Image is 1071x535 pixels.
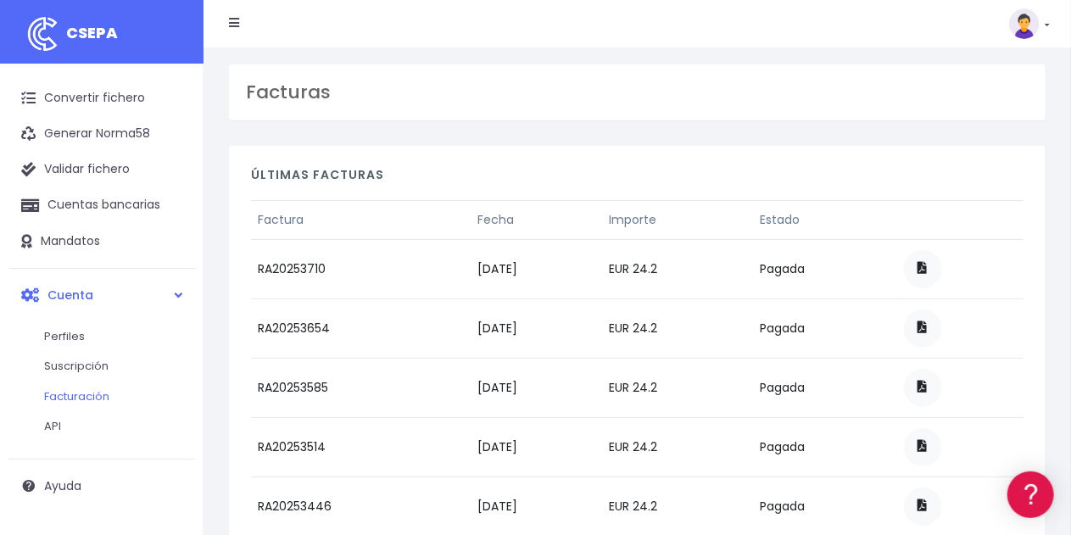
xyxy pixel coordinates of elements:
a: Cuentas bancarias [8,187,195,223]
h4: Últimas facturas [251,168,1024,191]
a: Generar Norma58 [8,116,195,152]
a: POWERED BY ENCHANT [233,488,326,504]
td: [DATE] [471,417,602,476]
td: Pagada [754,239,897,298]
th: Fecha [471,200,602,239]
a: Cuenta [8,277,195,313]
h3: Facturas [246,81,1029,103]
a: Problemas habituales [17,241,322,267]
span: Cuenta [47,286,93,303]
a: API [27,411,195,442]
td: EUR 24.2 [602,239,754,298]
td: RA20253654 [251,298,471,358]
a: Formatos [17,215,322,241]
a: General [17,364,322,390]
div: Programadores [17,407,322,423]
td: EUR 24.2 [602,358,754,417]
th: Estado [754,200,897,239]
a: Perfiles [27,321,195,352]
a: Suscripción [27,351,195,382]
a: API [17,433,322,460]
td: [DATE] [471,358,602,417]
button: Contáctanos [17,454,322,483]
span: CSEPA [66,22,118,43]
img: profile [1009,8,1040,39]
td: EUR 24.2 [602,298,754,358]
div: Facturación [17,337,322,353]
a: Facturación [27,382,195,412]
td: [DATE] [471,239,602,298]
a: Convertir fichero [8,81,195,116]
div: Información general [17,118,322,134]
a: Videotutoriales [17,267,322,293]
th: Factura [251,200,471,239]
th: Importe [602,200,754,239]
a: Mandatos [8,224,195,259]
td: Pagada [754,417,897,476]
td: EUR 24.2 [602,417,754,476]
a: Validar fichero [8,152,195,187]
td: Pagada [754,298,897,358]
span: Ayuda [44,477,81,494]
img: logo [21,13,64,55]
td: Pagada [754,358,897,417]
td: RA20253585 [251,358,471,417]
a: Perfiles de empresas [17,293,322,320]
div: Convertir ficheros [17,187,322,203]
a: Ayuda [8,468,195,504]
a: Información general [17,144,322,170]
td: [DATE] [471,298,602,358]
td: RA20253710 [251,239,471,298]
td: RA20253514 [251,417,471,476]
